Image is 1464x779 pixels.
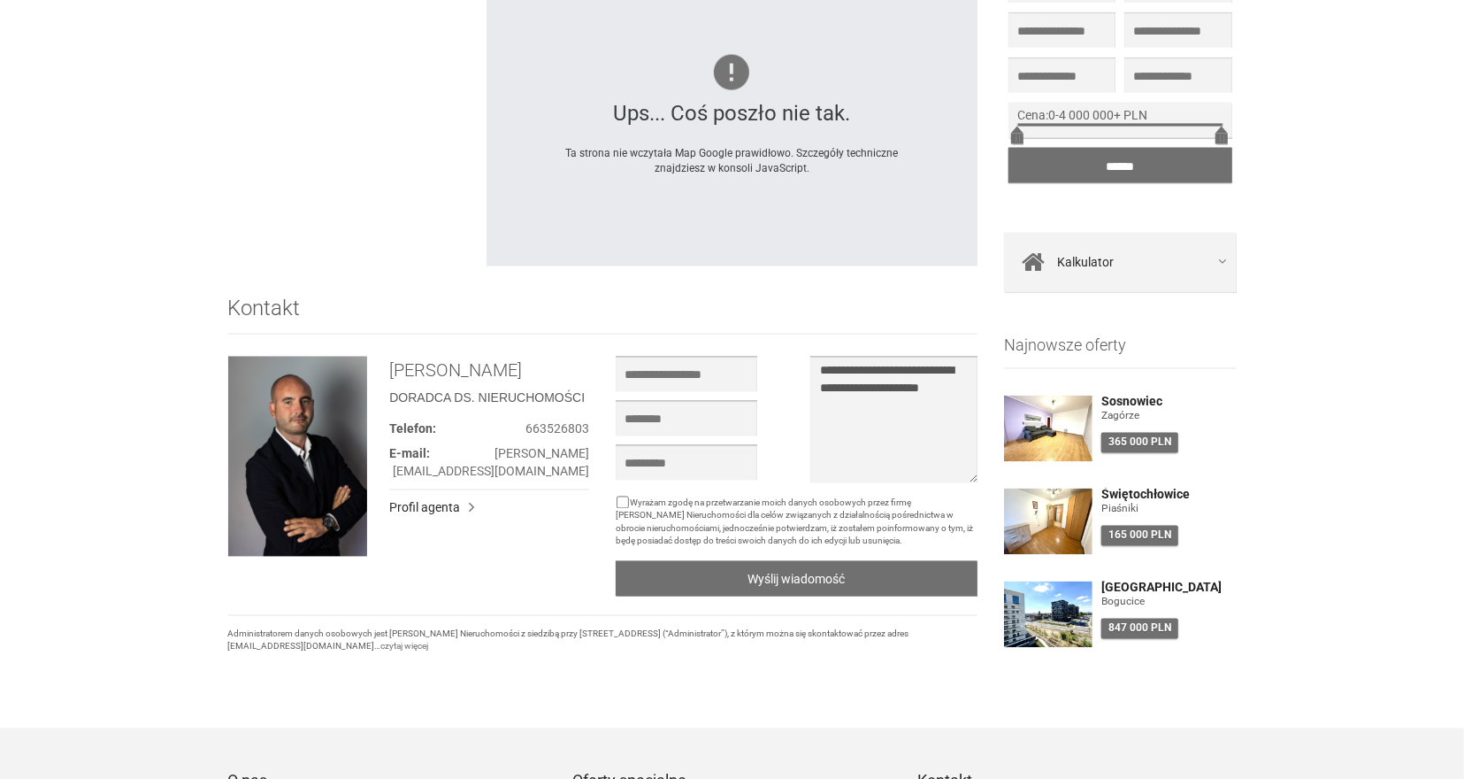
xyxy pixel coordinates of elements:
[389,361,589,381] h3: [PERSON_NAME]
[228,297,978,335] h2: Kontakt
[1101,502,1237,517] figure: Piaśniki
[1101,582,1237,595] a: [GEOGRAPHIC_DATA]
[1059,108,1147,122] span: 4 000 000+ PLN
[1048,108,1055,122] span: 0
[1101,526,1178,546] div: 165 000 PLN
[228,629,978,654] div: Administratorem danych osobowych jest [PERSON_NAME] Nieruchomości z siedzibą przy [STREET_ADDRESS...
[540,98,924,128] div: Ups... Coś poszło nie tak.
[1101,409,1237,424] figure: Zagórze
[1017,108,1048,122] span: Cena:
[525,422,589,436] a: 663526803
[389,499,474,517] a: Profil agenta
[1008,103,1232,138] div: -
[1101,595,1237,610] figure: Bogucice
[389,389,589,407] p: DORADCA DS. NIERUCHOMOŚCI
[1101,489,1237,502] a: Świętochłowice
[602,497,991,548] div: Wyrażam zgodę na przetwarzanie moich danych osobowych przez firmę [PERSON_NAME] Nieruchomości dla...
[228,357,368,556] img: Marcin Bąkowski
[389,445,430,463] dt: E-mail:
[1004,337,1237,369] h3: Najnowsze oferty
[389,420,436,438] dt: Telefon:
[1101,433,1178,453] div: 365 000 PLN
[1101,619,1178,639] div: 847 000 PLN
[1057,251,1114,275] span: Kalkulator
[1101,396,1237,409] a: Sosnowiec
[616,561,977,597] button: Wyślij wiadomość
[381,642,429,652] a: czytaj więcej
[540,146,924,176] div: Ta strona nie wczytała Map Google prawidłowo. Szczegóły techniczne znajdziesz w konsoli JavaScript.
